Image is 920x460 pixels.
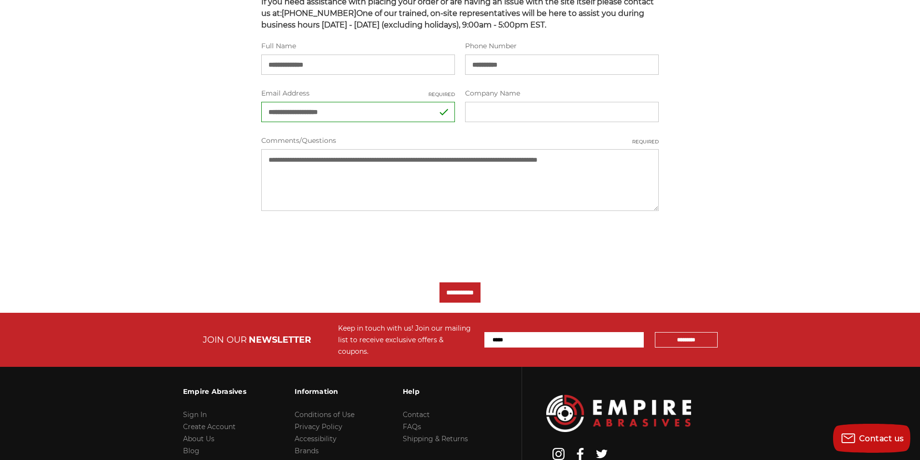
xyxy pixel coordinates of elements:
strong: [PHONE_NUMBER] [282,9,356,18]
iframe: reCAPTCHA [261,224,408,262]
label: Company Name [465,88,659,98]
a: Conditions of Use [295,410,354,419]
span: Contact us [859,434,904,443]
button: Contact us [833,424,910,453]
a: Contact [403,410,430,419]
a: About Us [183,434,214,443]
label: Comments/Questions [261,136,659,146]
label: Email Address [261,88,455,98]
span: NEWSLETTER [249,335,311,345]
a: Accessibility [295,434,337,443]
h3: Information [295,381,354,402]
h3: Help [403,381,468,402]
a: Create Account [183,422,236,431]
h3: Empire Abrasives [183,381,246,402]
span: JOIN OUR [203,335,247,345]
div: Keep in touch with us! Join our mailing list to receive exclusive offers & coupons. [338,322,475,357]
label: Full Name [261,41,455,51]
label: Phone Number [465,41,659,51]
small: Required [428,91,455,98]
a: FAQs [403,422,421,431]
a: Brands [295,446,319,455]
a: Privacy Policy [295,422,342,431]
a: Sign In [183,410,207,419]
img: Empire Abrasives Logo Image [546,395,691,432]
a: Blog [183,446,199,455]
small: Required [632,138,659,145]
a: Shipping & Returns [403,434,468,443]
